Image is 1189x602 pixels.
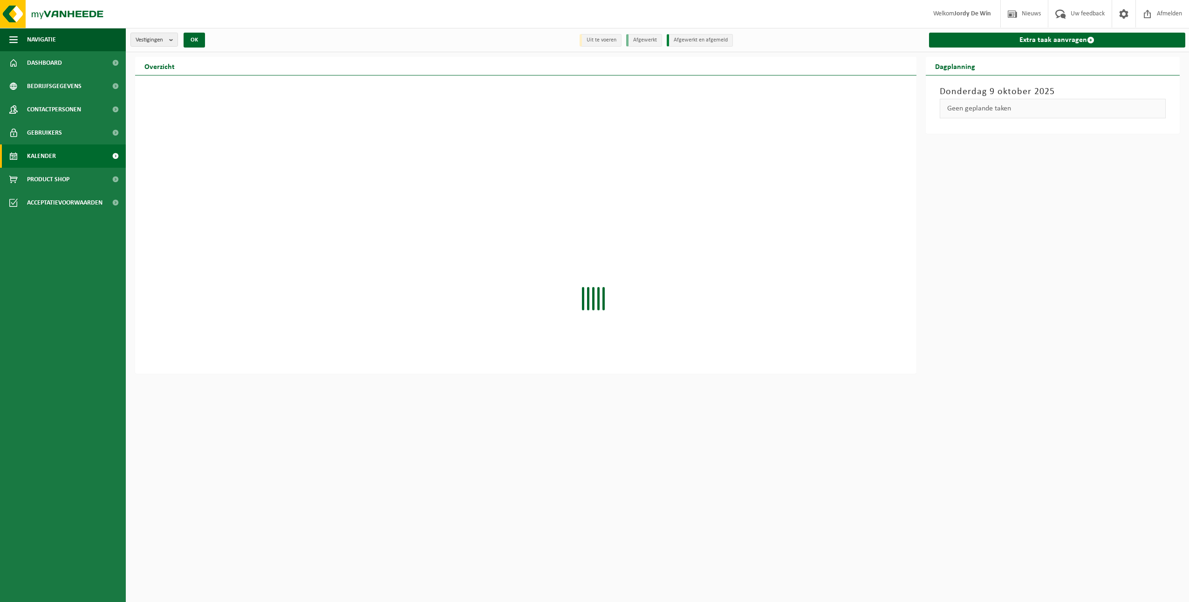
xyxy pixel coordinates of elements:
span: Bedrijfsgegevens [27,75,82,98]
li: Uit te voeren [580,34,622,47]
span: Navigatie [27,28,56,51]
div: Geen geplande taken [940,99,1166,118]
span: Kalender [27,144,56,168]
span: Product Shop [27,168,69,191]
a: Extra taak aanvragen [929,33,1186,48]
span: Acceptatievoorwaarden [27,191,102,214]
li: Afgewerkt en afgemeld [667,34,733,47]
span: Vestigingen [136,33,165,47]
button: Vestigingen [130,33,178,47]
span: Contactpersonen [27,98,81,121]
strong: Jordy De Win [954,10,991,17]
span: Gebruikers [27,121,62,144]
span: Dashboard [27,51,62,75]
h3: Donderdag 9 oktober 2025 [940,85,1166,99]
button: OK [184,33,205,48]
li: Afgewerkt [626,34,662,47]
h2: Overzicht [135,57,184,75]
h2: Dagplanning [926,57,984,75]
